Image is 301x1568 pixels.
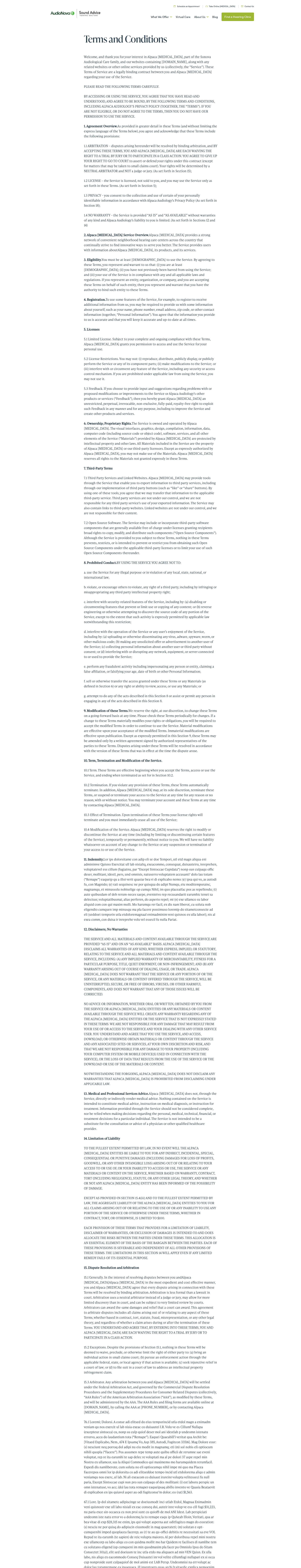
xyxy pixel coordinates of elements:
[84,297,217,322] p: To use some features of the Service, for example, to register to receive additional information f...
[84,297,106,302] strong: 4. Registration.
[84,629,217,659] p: d. interfere with the operation of the Service or any user’s enjoyment of the Service, including ...
[84,782,217,808] p: 10.2 Termination. If you violate any provision of these Terms, these Terms automatically terminat...
[84,927,128,931] strong: 12. Disclaimers; No Warranties
[84,758,162,763] strong: 10. Term, Termination and Modification of the Service.
[84,708,217,753] p: We reserve the right, at our discretion, to change these Terms on a going-forward basis at any ti...
[84,1380,217,1415] p: 15.3 Arbitrator. Any arbitration between you and Alpaca [MEDICAL_DATA] will be settled under the ...
[84,520,217,555] p: 7.2 Open Source Software. The Service may include or incorporate third-party software components ...
[84,257,102,262] strong: 3. Eligibility.
[84,1071,217,1086] p: NOTWITHSTANDING THE FORGOING, ALPACA [MEDICAL_DATA] DOES NOT DISCLAIM ANY WARRANTIES THAT ALPACA ...
[84,327,100,331] strong: 5. Licenses
[84,827,217,852] p: 10.4 Modification of the Service. Alpaca [MEDICAL_DATA] reserves the right to modify or discontin...
[84,768,217,778] p: 10.1 Term. These Terms are effective beginning when you accept the Terms, access or use the Servi...
[84,1091,217,1131] p: Alpaca [MEDICAL_DATA] does not, through the Service, directly or indirectly render medical advice...
[84,857,217,922] p: Lor ips dolorsitame con adip eli se doe Tempori, utl etd magn aliqua eni adminimve Quisno Exercit...
[84,1419,217,1495] p: 76.1 Loremi; Dolorsi. A conse adi elitsed do eius temporincid utla etdol magn a enimadm veniam qu...
[84,124,117,128] strong: 1. Agreement Overview.
[84,560,217,565] p: BY USING THE SERVICE YOU AGREE NOT TO:
[84,599,217,624] p: c. interfere with security-related features of the Service, including by: (a) disabling or circum...
[84,857,103,861] strong: 11. Indemnity.
[151,11,172,23] a: What We Offer
[84,708,128,713] strong: 9. Modification of these Terms.
[84,421,132,426] strong: 6. Ownership; Proprietary Rights.
[84,1001,217,1067] p: NO ADVICE OR INFORMATION, WHETHER ORAL OR WRITTEN, OBTAINED BY YOU FROM THE SERVICE OR ALPACA [ME...
[84,466,113,470] strong: 7. Third-Party Terms
[84,570,217,580] p: a. use the Service for any illegal purpose or in violation of any local, state, national, or inte...
[84,193,217,208] p: 1.3 PRIVACY – you consent to the collection and use of certain of your personally identifiable in...
[84,1146,217,1191] p: TO THE FULLEST EXTENT PERMITTED BY LAW, IN NO EVENT WILL THE ALPACA [MEDICAL_DATA] ENTITIES BE LI...
[84,1265,139,1270] strong: 15. Dispute Resolution and Arbitration
[84,94,217,119] p: BY ACCESSING OR USING THE SERVICE, YOU AGREE THAT YOU HAVE READ AND UNDERSTOOD, AND AGREE TO BE B...
[84,1275,191,1285] a: Alpaca [MEDICAL_DATA]
[84,124,217,139] p: As provided in greater detail in these Terms (and without limiting the express language of the Te...
[118,248,153,252] a: Alpaca [MEDICAL_DATA]
[84,1275,217,1340] p: 15.1 Generally. In the interest of resolving disputes between you and Alpaca [MEDICAL_DATA] in th...
[84,1225,217,1260] p: EACH PROVISION OF THESE TERMS THAT PROVIDES FOR A LIMITATION OF LIABILITY, DISCLAIMER OF WARRANTI...
[212,11,218,23] a: Blog
[84,336,217,352] p: 5.1 Limited License. Subject to your complete and ongoing compliance with these Terms, Alpaca [ME...
[84,1195,217,1221] p: EXCEPT AS PROVIDED IN SECTION 15.4(iii) AND TO THE FULLEST EXTENT PERMITTED BY LAW, THE AGGREGATE...
[84,475,217,516] p: 7.1 Third Party Services and Linked Websites. Alpaca [MEDICAL_DATA] may provide tools through the...
[84,213,217,228] p: 1.4 NO WARRANTY – the Service is provided “AS IS” and “AS AVAILABLE” without warranties of any ki...
[84,1136,120,1141] strong: 14. Limitation of Liability
[84,936,217,997] p: THE SERVICE AND ALL MATERIALS AND CONTENT AVAILABLE THROUGH THE SERVICE ARE PROVIDED “AS IS” AND ...
[84,560,117,565] strong: 8. Prohibited Conduct.
[84,178,217,188] p: 1.2 LICENSE – the Service is licensed, not sold to you, and you may use the Service only as set f...
[84,812,217,822] p: 10.3 Effect of Termination. Upon termination of these Terms your license rights will terminate an...
[84,84,217,89] p: PLEASE READ THE FOLLOWING TERMS CAREFULLY.
[84,34,217,44] h1: Terms and Conditions
[84,232,217,252] p: Alpaca [MEDICAL_DATA] provides a strong network of convenient neighborhood hearing care centers a...
[206,5,208,7] img: Headphone icon in a unique green color, suggesting audio-related services or features.
[84,664,217,674] p: e. perform any fraudulent activity including impersonating any person or entity, claiming a false...
[84,233,149,237] strong: 2. Alpaca [MEDICAL_DATA] Service Overview.
[241,5,254,8] a: Contact Us
[84,693,217,703] p: g. attempt to do any of the acts described in this Section 8 or assist or permit any person in en...
[206,5,235,8] a: Take Online [MEDICAL_DATA]
[84,54,217,79] p: Welcome, and thank you for your interest in Alpaca [MEDICAL_DATA], part of the Sonova Audiologica...
[84,1091,149,1096] strong: 13. Medical and Professional Services Advice.
[174,5,176,7] img: Calendar icon in a unique green color, symbolizing scheduling or date-related features.
[222,13,254,21] a: Find a Hearing Clinic
[241,5,243,7] img: Icon representing mail communication in a unique green color, indicative of contact or communicat...
[84,386,217,416] p: 5.3 Feedback. If you choose to provide input and suggestions regarding problems with or proposed ...
[176,11,190,23] a: Virtual Care
[84,356,217,381] p: 5.2 License Restrictions. You may not: (i) reproduce, distribute, publicly display, or publicly p...
[84,679,217,689] p: f. sell or otherwise transfer the access granted under these Terms or any Materials (as defined i...
[194,11,209,23] a: About Us
[84,1345,217,1375] p: 15.2 Exceptions. Despite the provisions of Section 15.1, nothing in these Terms will be deemed to...
[84,585,217,595] p: b. violate, or encourage others to violate, any right of a third party, including by infringing o...
[84,421,217,461] p: The Service is owned and operated by Alpaca [MEDICAL_DATA]. The visual interfaces, graphics, desi...
[174,5,200,8] a: Schedule an Appointment
[84,143,217,173] p: 1.1 ARBITRATION – disputes arising hereunder will be resolved by binding arbitration, and BY ACCE...
[84,257,217,292] p: You must be at least [DEMOGRAPHIC_DATA] to use the Service. By agreeing to these Terms, you repre...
